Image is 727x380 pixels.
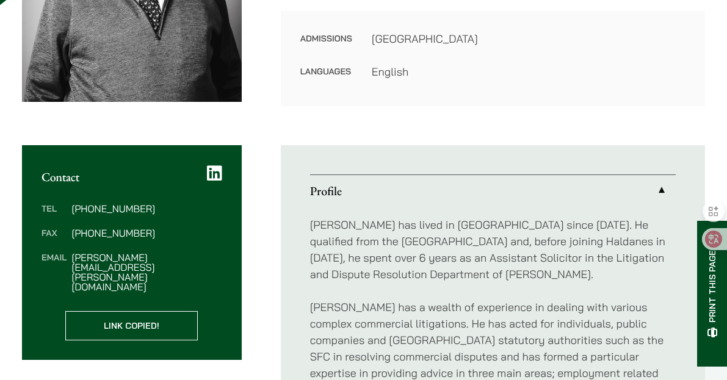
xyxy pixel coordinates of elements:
[372,63,685,80] dd: English
[300,63,352,80] dt: Languages
[42,170,222,184] h2: Contact
[71,204,222,213] dd: [PHONE_NUMBER]
[71,253,222,292] dd: [PERSON_NAME][EMAIL_ADDRESS][PERSON_NAME][DOMAIN_NAME]
[372,30,685,47] dd: [GEOGRAPHIC_DATA]
[310,217,676,282] p: [PERSON_NAME] has lived in [GEOGRAPHIC_DATA] since [DATE]. He qualified from the [GEOGRAPHIC_DATA...
[71,228,222,238] dd: [PHONE_NUMBER]
[42,204,67,228] dt: Tel
[300,30,352,63] dt: Admissions
[42,228,67,253] dt: Fax
[310,175,676,207] a: Profile
[207,165,222,182] a: LinkedIn
[42,253,67,292] dt: Email
[65,311,198,340] button: Share Profile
